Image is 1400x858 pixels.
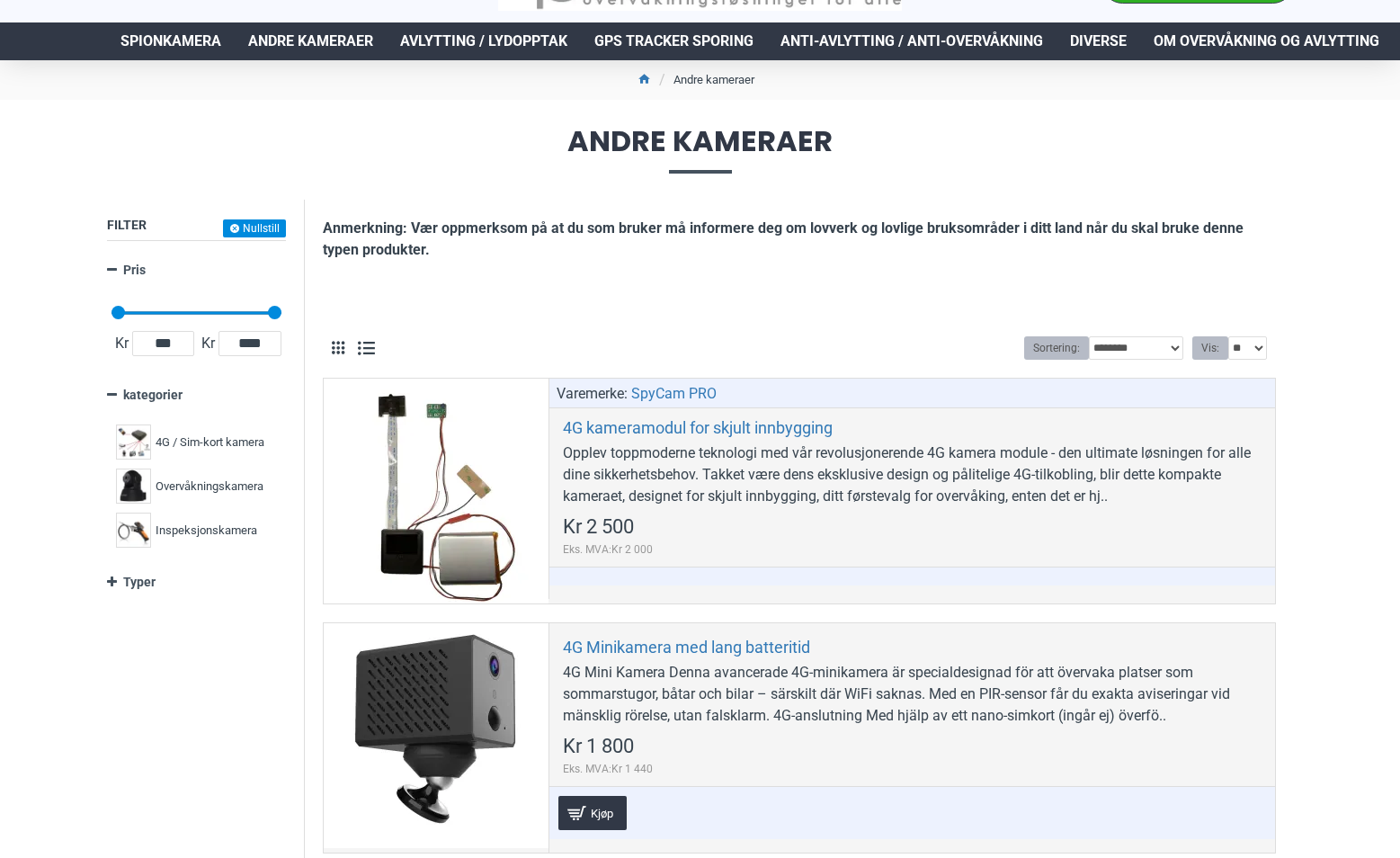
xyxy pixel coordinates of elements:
[586,808,618,819] span: Kjøp
[116,425,151,460] img: 4G / Sim-kort kamera
[156,433,264,451] span: 4G / Sim-kort kamera
[767,22,1057,60] a: Anti-avlytting / Anti-overvåkning
[111,333,132,354] span: Kr
[1154,31,1379,52] span: Om overvåkning og avlytting
[563,541,653,558] span: Eks. MVA:Kr 2 000
[1070,31,1127,52] span: Diverse
[563,737,634,756] span: Kr 1 800
[594,31,754,52] span: GPS Tracker Sporing
[563,417,833,438] a: 4G kameramodul for skjult innbygging
[1140,22,1393,60] a: Om overvåkning og avlytting
[631,383,717,405] a: SpyCam PRO
[563,442,1262,507] div: Opplev toppmoderne teknologi med vår revolusjonerende 4G kamera module - den ultimate løsningen f...
[400,31,567,52] span: Avlytting / Lydopptak
[563,637,810,657] a: 4G Minikamera med lang batteritid
[563,662,1262,727] div: 4G Mini Kamera Denna avancerade 4G-minikamera är specialdesignad för att övervaka platser som som...
[1192,336,1228,360] label: Vis:
[780,31,1043,52] span: Anti-avlytting / Anti-overvåkning
[387,22,581,60] a: Avlytting / Lydopptak
[557,383,628,405] span: Varemerke:
[120,31,221,52] span: Spionkamera
[248,31,373,52] span: Andre kameraer
[235,22,387,60] a: Andre kameraer
[324,379,548,603] a: 4G kameramodul for skjult innbygging 4G kameramodul for skjult innbygging
[223,219,286,237] button: Nullstill
[107,22,235,60] a: Spionkamera
[198,333,218,354] span: Kr
[323,219,1244,258] b: Anmerkning: Vær oppmerksom på at du som bruker må informere deg om lovverk og lovlige bruksområde...
[107,255,286,286] a: Pris
[156,522,257,540] span: Inspeksjonskamera
[563,517,634,537] span: Kr 2 500
[581,22,767,60] a: GPS Tracker Sporing
[107,218,147,232] span: Filter
[1057,22,1140,60] a: Diverse
[324,623,548,848] a: 4G Minikamera med lang batteritid 4G Minikamera med lang batteritid
[107,127,1294,173] span: Andre kameraer
[156,478,263,496] span: Overvåkningskamera
[116,469,151,504] img: Overvåkningskamera
[116,513,151,548] img: Inspeksjonskamera
[107,380,286,411] a: kategorier
[107,567,286,598] a: Typer
[1024,336,1089,360] label: Sortering:
[563,761,653,777] span: Eks. MVA:Kr 1 440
